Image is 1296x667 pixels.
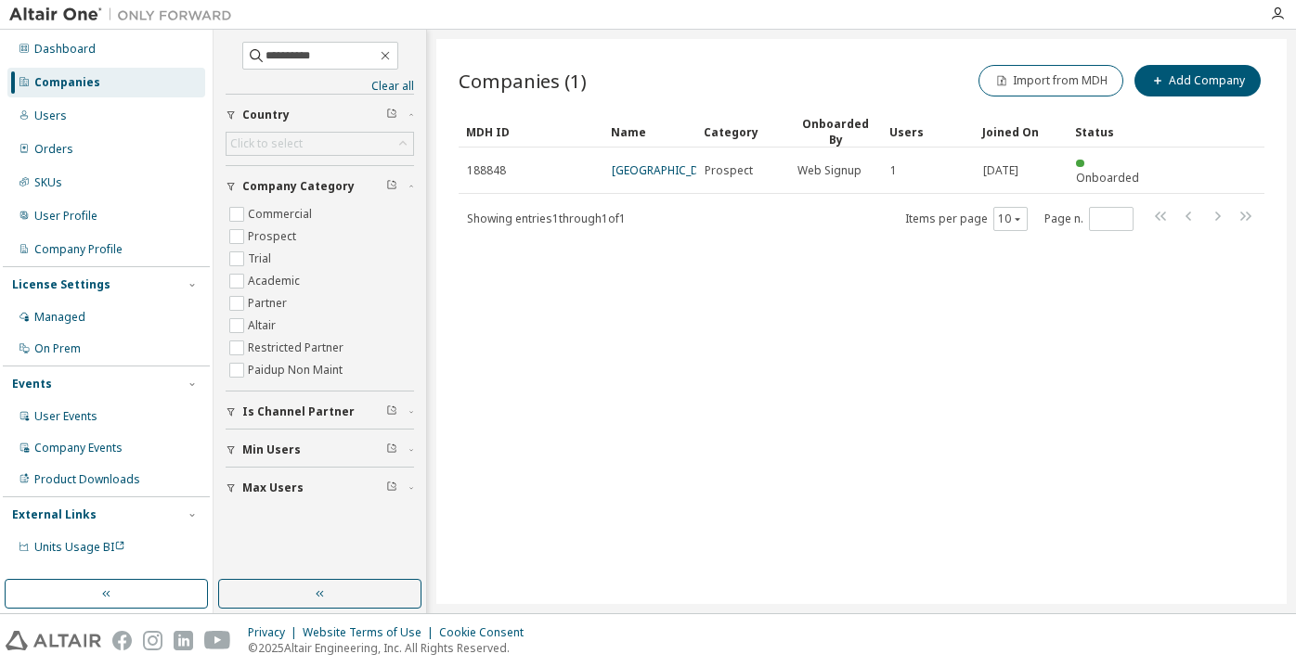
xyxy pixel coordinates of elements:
p: © 2025 Altair Engineering, Inc. All Rights Reserved. [248,640,535,656]
img: Altair One [9,6,241,24]
a: Clear all [226,79,414,94]
label: Trial [248,248,275,270]
span: Page n. [1044,207,1134,231]
div: MDH ID [466,117,596,147]
label: Partner [248,292,291,314]
div: Company Profile [34,242,123,257]
button: Min Users [226,430,414,470]
button: Country [226,95,414,135]
div: Joined On [982,117,1060,147]
span: Clear filter [386,108,397,122]
div: Dashboard [34,42,96,57]
div: Companies [34,75,100,90]
div: On Prem [34,341,81,356]
span: Max Users [242,481,304,495]
span: 188848 [467,163,506,178]
label: Academic [248,270,304,292]
div: Cookie Consent [439,625,535,640]
div: Website Terms of Use [303,625,439,640]
span: Clear filter [386,481,397,495]
span: Items per page [905,207,1028,231]
span: Clear filter [386,179,397,194]
div: Name [611,117,689,147]
div: External Links [12,507,97,522]
div: Onboarded By [797,116,875,148]
div: Privacy [248,625,303,640]
div: Users [889,117,967,147]
span: Company Category [242,179,355,194]
a: [GEOGRAPHIC_DATA] [612,162,723,178]
span: 1 [890,163,897,178]
div: Product Downloads [34,472,140,487]
div: Status [1075,117,1153,147]
span: Clear filter [386,404,397,419]
label: Paidup Non Maint [248,359,346,381]
button: 10 [998,212,1023,226]
button: Add Company [1134,65,1261,96]
span: Units Usage BI [34,539,125,555]
div: Click to select [227,133,413,155]
label: Prospect [248,225,300,248]
span: Companies (1) [459,68,587,94]
div: Orders [34,142,73,157]
span: [DATE] [983,163,1018,178]
img: instagram.svg [143,631,162,650]
span: Web Signup [797,163,862,178]
div: Managed [34,310,85,325]
img: youtube.svg [204,631,231,650]
label: Commercial [248,203,316,225]
div: User Profile [34,209,97,224]
div: Category [704,117,782,147]
label: Restricted Partner [248,337,347,359]
button: Max Users [226,468,414,508]
div: Click to select [230,136,303,151]
button: Company Category [226,166,414,207]
span: Onboarded [1076,170,1139,186]
span: Min Users [242,443,301,457]
span: Is Channel Partner [242,404,355,419]
img: linkedin.svg [174,631,193,650]
button: Is Channel Partner [226,391,414,432]
div: Company Events [34,441,123,455]
div: User Events [34,409,97,424]
img: facebook.svg [112,631,132,650]
div: Events [12,377,52,391]
button: Import from MDH [978,65,1123,96]
div: SKUs [34,175,62,190]
div: Users [34,109,67,123]
span: Showing entries 1 through 1 of 1 [467,211,626,226]
span: Country [242,108,290,122]
span: Prospect [705,163,753,178]
img: altair_logo.svg [6,631,101,650]
span: Clear filter [386,443,397,457]
div: License Settings [12,277,110,292]
label: Altair [248,314,279,337]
